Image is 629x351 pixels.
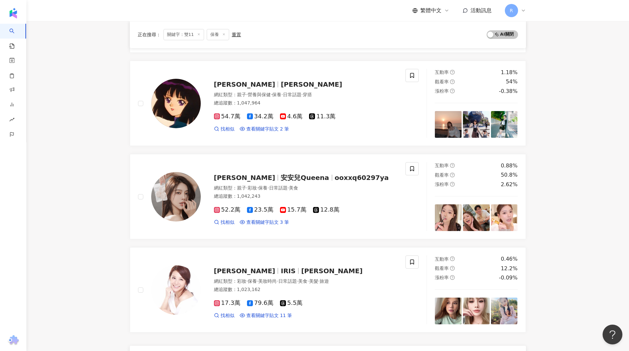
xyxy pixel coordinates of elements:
[9,24,22,49] a: search
[214,267,275,275] span: [PERSON_NAME]
[313,206,339,213] span: 12.8萬
[318,278,320,284] span: ·
[240,312,292,319] a: 查看關鍵字貼文 11 筆
[450,70,455,74] span: question-circle
[491,298,518,324] img: post-image
[289,185,298,190] span: 美食
[258,185,267,190] span: 保養
[240,126,289,132] a: 查看關鍵字貼文 2 筆
[214,219,234,226] a: 找相似
[269,185,288,190] span: 日常話題
[450,182,455,187] span: question-circle
[298,278,307,284] span: 美食
[450,89,455,93] span: question-circle
[435,70,449,75] span: 互動率
[214,100,398,106] div: 總追蹤數 ： 1,047,964
[151,265,201,315] img: KOL Avatar
[281,92,283,97] span: ·
[214,126,234,132] a: 找相似
[463,298,490,324] img: post-image
[130,154,526,239] a: KOL Avatar[PERSON_NAME]安安兒Queenaooxxq60297ya網紅類型：親子·彩妝·保養·日常話題·美食總追蹤數：1,042,24352.2萬23.5萬15.7萬12....
[237,185,246,190] span: 親子
[603,325,622,344] iframe: Help Scout Beacon - Open
[501,162,518,169] div: 0.88%
[151,172,201,221] img: KOL Avatar
[257,278,258,284] span: ·
[297,278,298,284] span: ·
[301,92,303,97] span: ·
[303,92,312,97] span: 穿搭
[8,8,18,18] img: logo icon
[491,204,518,231] img: post-image
[501,171,518,179] div: 50.8%
[221,126,234,132] span: 找相似
[246,278,248,284] span: ·
[491,111,518,138] img: post-image
[450,79,455,84] span: question-circle
[450,275,455,280] span: question-circle
[130,247,526,333] a: KOL Avatar[PERSON_NAME]IRIS[PERSON_NAME]網紅類型：彩妝·保養·美妝時尚·日常話題·美食·美髮·旅遊總追蹤數：1,023,16217.3萬79.6萬5.5萬...
[309,113,335,120] span: 11.3萬
[471,7,492,14] span: 活動訊息
[320,278,329,284] span: 旅遊
[435,275,449,280] span: 漲粉率
[450,256,455,261] span: question-circle
[450,266,455,271] span: question-circle
[435,266,449,271] span: 觀看率
[246,126,289,132] span: 查看關鍵字貼文 2 筆
[435,79,449,84] span: 觀看率
[247,300,273,307] span: 79.6萬
[214,80,275,88] span: [PERSON_NAME]
[7,335,20,346] img: chrome extension
[288,185,289,190] span: ·
[499,274,518,281] div: -0.09%
[420,7,441,14] span: 繁體中文
[214,185,398,191] div: 網紅類型 ：
[237,278,246,284] span: 彩妝
[130,61,526,146] a: KOL Avatar[PERSON_NAME][PERSON_NAME]網紅類型：親子·營養與保健·保養·日常話題·穿搭總追蹤數：1,047,96454.7萬34.2萬4.6萬11.3萬找相似查...
[248,278,257,284] span: 保養
[246,92,248,97] span: ·
[232,32,241,37] div: 重置
[258,278,277,284] span: 美妝時尚
[301,267,363,275] span: [PERSON_NAME]
[283,92,301,97] span: 日常話題
[163,29,204,40] span: 關鍵字：雙11
[246,219,289,226] span: 查看關鍵字貼文 3 筆
[214,300,240,307] span: 17.3萬
[240,219,289,226] a: 查看關鍵字貼文 3 筆
[501,181,518,188] div: 2.62%
[9,113,15,128] span: rise
[435,256,449,262] span: 互動率
[247,206,273,213] span: 23.5萬
[214,206,240,213] span: 52.2萬
[214,174,275,182] span: [PERSON_NAME]
[335,174,389,182] span: ooxxq60297ya
[280,300,303,307] span: 5.5萬
[307,278,309,284] span: ·
[510,7,513,14] span: R
[277,278,278,284] span: ·
[450,163,455,168] span: question-circle
[278,278,297,284] span: 日常話題
[221,219,234,226] span: 找相似
[501,265,518,272] div: 12.2%
[435,204,462,231] img: post-image
[248,185,257,190] span: 彩妝
[214,312,234,319] a: 找相似
[435,163,449,168] span: 互動率
[248,92,271,97] span: 營養與保健
[435,111,462,138] img: post-image
[281,174,329,182] span: 安安兒Queena
[221,312,234,319] span: 找相似
[450,173,455,177] span: question-circle
[267,185,269,190] span: ·
[246,312,292,319] span: 查看關鍵字貼文 11 筆
[501,69,518,76] div: 1.18%
[257,185,258,190] span: ·
[207,29,229,40] span: 保養
[280,206,306,213] span: 15.7萬
[281,80,342,88] span: [PERSON_NAME]
[463,111,490,138] img: post-image
[214,92,398,98] div: 網紅類型 ：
